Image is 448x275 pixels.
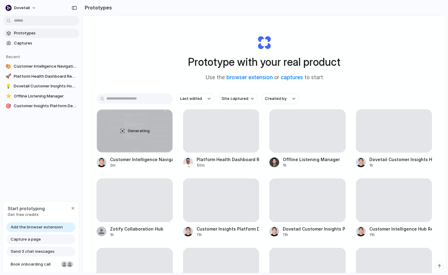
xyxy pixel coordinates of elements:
span: Customer Intelligence Navigation Enhancements [14,63,77,69]
div: 11h [369,232,432,238]
span: Prototypes [14,30,77,36]
span: Start prototyping [8,205,45,212]
div: Zotify Collaboration Hub [110,226,163,232]
a: Captures [3,39,79,48]
div: 🚀 [5,73,11,79]
div: 💡 [5,83,11,89]
span: Last edited [180,96,202,102]
div: Customer Intelligence Hub Redesign [369,226,432,232]
button: Created by [261,93,299,104]
span: dovetail [14,5,30,11]
h1: Prototype with your real product [188,54,340,70]
a: Platform Health Dashboard Redesign50m [183,109,259,168]
span: Generating [128,128,150,134]
div: Platform Health Dashboard Redesign [197,156,259,163]
span: Customer Insights Platform Design [14,103,77,109]
a: Zotify Collaboration Hub1h [97,178,173,237]
a: ⭐Offline Listening Manager [3,92,79,101]
a: Offline Listening Manager1h [269,109,346,168]
div: 1h [369,163,432,168]
a: captures [281,74,303,80]
a: 🎨Customer Intelligence Navigation Enhancements [3,62,79,71]
span: Platform Health Dashboard Redesign [14,73,77,79]
div: 1h [110,232,163,238]
div: ⭐ [5,93,12,99]
button: dovetail [3,3,39,13]
span: Offline Listening Manager [14,93,77,99]
div: 11h [197,232,259,238]
span: Add the browser extension [11,224,63,230]
div: 11h [283,232,346,238]
div: 🎯 [5,103,11,109]
a: Customer Intelligence Hub Redesign11h [356,178,432,237]
span: Book onboarding call [11,261,59,267]
a: Customer Insights Platform Design11h [183,178,259,237]
span: Use the or to start [206,74,323,82]
span: Recent [6,54,20,59]
div: 1h [283,163,340,168]
button: Site captured [218,93,258,104]
div: Customer Intelligence Navigation Enhancements [110,156,173,163]
div: Dovetail Customer Insights Homepage [369,156,432,163]
a: 🚀Platform Health Dashboard Redesign [3,72,79,81]
div: 🎨 [5,63,11,69]
a: Customer Intelligence Navigation EnhancementsGeneratingCustomer Intelligence Navigation Enhanceme... [97,109,173,168]
button: Last edited [176,93,214,104]
a: Prototypes [3,29,79,38]
a: 🎯Customer Insights Platform Design [3,101,79,111]
div: 50m [197,163,259,168]
div: Offline Listening Manager [283,156,340,163]
div: Customer Insights Platform Design [197,226,259,232]
div: Christian Iacullo [66,261,73,268]
a: browser extension [226,74,273,80]
div: Dovetail Customer Insights Platform [283,226,346,232]
span: Site captured [222,96,248,102]
span: Capture a page [11,236,41,242]
a: Dovetail Customer Insights Homepage1h [356,109,432,168]
span: Dovetail Customer Insights Homepage [14,83,77,89]
div: 2m [110,163,173,168]
span: Get free credits [8,212,45,218]
h2: Prototypes [82,4,112,11]
span: Created by [265,96,286,102]
a: Book onboarding call [6,259,75,269]
a: Dovetail Customer Insights Platform11h [269,178,346,237]
span: Send 3 chat messages [11,249,55,255]
a: 💡Dovetail Customer Insights Homepage [3,82,79,91]
span: Captures [14,40,77,46]
div: Nicole Kubica [61,261,68,268]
